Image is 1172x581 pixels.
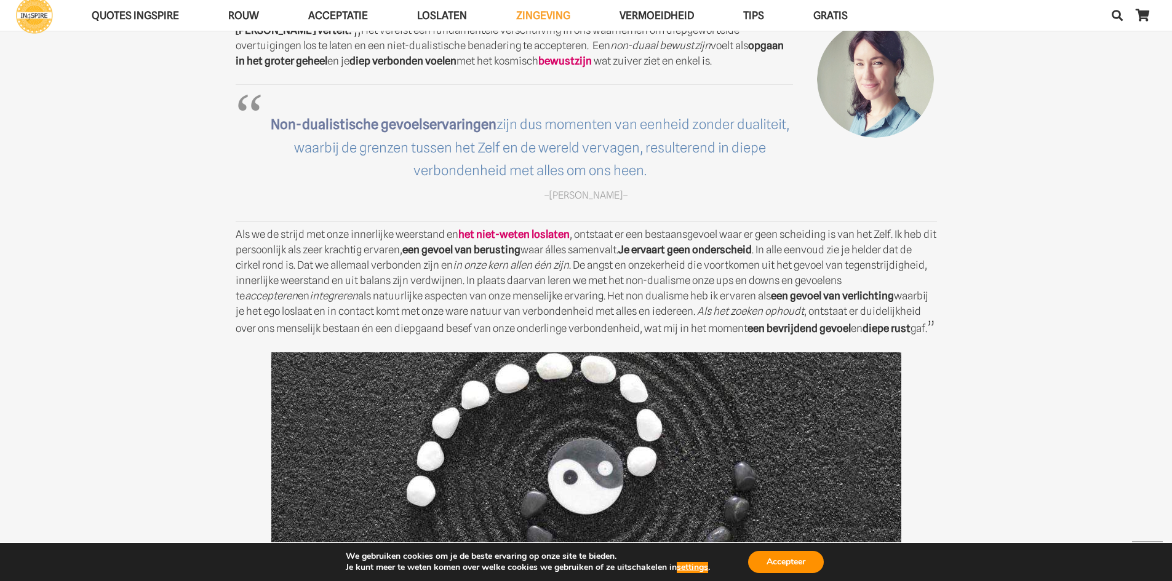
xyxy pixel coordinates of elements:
a: Terug naar top [1132,541,1163,572]
span: zijn dus momenten van eenheid zonder dualiteit, waarbij de grenzen tussen het Zelf en de wereld v... [271,116,789,178]
span: ” [927,318,935,336]
strong: een bevrijdend gevoel [747,322,851,334]
p: We gebruiken cookies om je de beste ervaring op onze site te bieden. [346,551,710,562]
button: settings [677,562,708,573]
span: Loslaten [417,9,467,22]
span: TIPS [743,9,764,22]
strong: opgaan in het groter geheel [236,39,784,67]
strong: diep verbonden voelen [349,55,456,67]
em: integreren [309,290,358,302]
em: . Als het zoeken ophoudt [693,305,804,317]
span: ROUW [228,9,259,22]
em: non-duaal bewustzijn [610,39,711,52]
a: het niet-weten loslaten [458,228,570,240]
span: Zingeving [516,9,570,22]
strong: een gevoel van verlichting [771,290,894,302]
strong: Je ervaart geen onderscheid [618,243,752,256]
a: bewustzijn [538,55,592,67]
p: Je kunt meer te weten komen over welke cookies we gebruiken of ze uitschakelen in . [346,562,710,573]
span: Acceptatie [308,9,368,22]
em: in onze kern allen één zijn [453,259,569,271]
p: Als we de strijd met onze innerlijke weerstand en , ontstaat er een bestaansgevoel waar er geen s... [236,227,937,336]
a: [PERSON_NAME] [549,189,623,201]
strong: [PERSON_NAME] vertelt: [236,24,352,36]
strong: een gevoel van berusting [402,243,520,256]
span: ,, [354,20,361,38]
span: GRATIS [813,9,848,22]
span: QUOTES INGSPIRE [92,9,179,22]
span: – – [544,189,628,201]
button: Accepteer [748,551,824,573]
strong: diepe rust [863,322,911,334]
span: VERMOEIDHEID [620,9,694,22]
em: accepteren [245,290,298,302]
img: Inge Geertzen - schrijfster Ingspire.nl, markteer en handmassage therapeut [814,21,937,144]
span: Non-dualistische gevoelservaringen [271,116,496,132]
